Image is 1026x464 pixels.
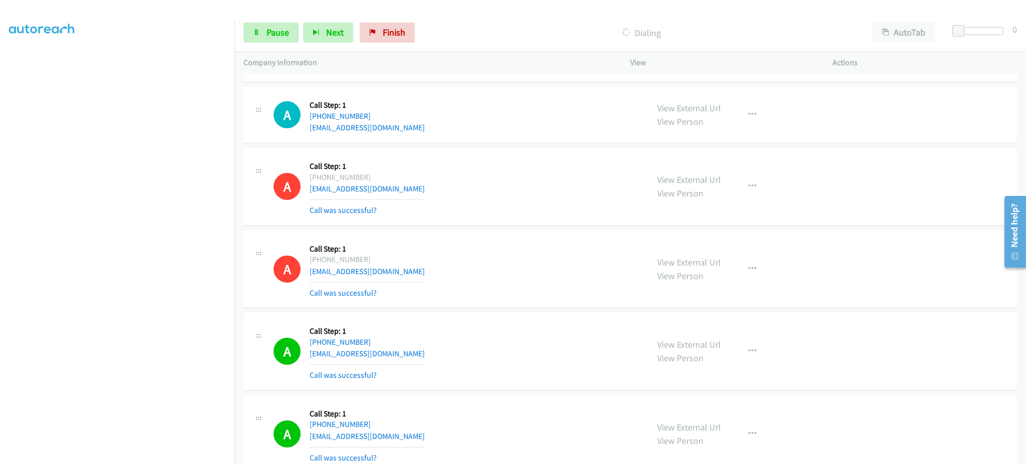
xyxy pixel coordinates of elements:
h1: A [274,338,301,365]
a: [PHONE_NUMBER] [310,419,371,429]
span: Finish [383,27,405,38]
a: View Person [657,187,703,199]
h5: Call Step: 1 [310,326,425,336]
h5: Call Step: 1 [310,409,425,419]
a: [PHONE_NUMBER] [310,111,371,121]
span: Next [326,27,344,38]
h5: Call Step: 1 [310,161,425,171]
div: The call is yet to be attempted [274,101,301,128]
a: Finish [360,23,415,43]
a: View External Url [657,257,721,268]
a: [EMAIL_ADDRESS][DOMAIN_NAME] [310,349,425,358]
a: View Person [657,352,703,364]
div: Delay between calls (in seconds) [957,27,1003,35]
h5: Call Step: 1 [310,100,425,110]
span: Pause [267,27,289,38]
a: Call was successful? [310,288,377,298]
a: View External Url [657,339,721,350]
a: [EMAIL_ADDRESS][DOMAIN_NAME] [310,431,425,441]
a: Call was successful? [310,205,377,215]
a: [PHONE_NUMBER] [310,337,371,347]
a: View External Url [657,174,721,185]
p: Company Information [243,57,612,69]
h1: A [274,256,301,283]
h1: A [274,420,301,447]
p: Actions [833,57,1017,69]
a: Call was successful? [310,453,377,462]
a: Pause [243,23,299,43]
h5: Call Step: 1 [310,244,425,254]
a: Call was successful? [310,370,377,380]
a: [EMAIL_ADDRESS][DOMAIN_NAME] [310,267,425,276]
a: View External Url [657,102,721,114]
h1: A [274,173,301,200]
a: [EMAIL_ADDRESS][DOMAIN_NAME] [310,123,425,132]
iframe: Resource Center [997,192,1026,272]
p: View [630,57,815,69]
a: View Person [657,435,703,446]
div: 0 [1012,23,1017,36]
button: AutoTab [873,23,935,43]
div: [PHONE_NUMBER] [310,171,425,183]
a: [EMAIL_ADDRESS][DOMAIN_NAME] [310,184,425,193]
div: [PHONE_NUMBER] [310,254,425,266]
button: Next [303,23,353,43]
a: View Person [657,270,703,282]
a: View Person [657,116,703,127]
h1: A [274,101,301,128]
a: View External Url [657,421,721,433]
p: Dialing [428,26,855,40]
